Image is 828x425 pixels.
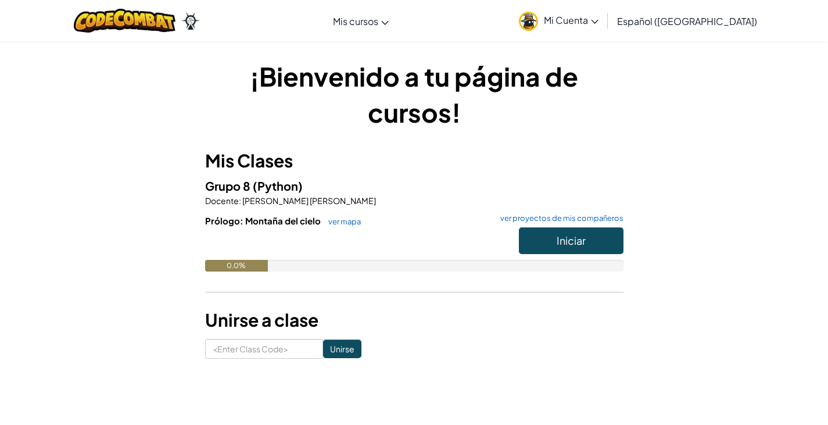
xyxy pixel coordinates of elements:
span: Docente [205,195,239,206]
a: Mi Cuenta [513,2,604,39]
span: Prólogo: Montaña del cielo [205,215,322,226]
a: ver proyectos de mis compañeros [494,215,623,222]
span: : [239,195,241,206]
button: Iniciar [519,227,623,254]
div: 0.0% [205,260,268,272]
img: Ozaria [181,12,200,30]
a: Español ([GEOGRAPHIC_DATA]) [611,5,763,37]
img: avatar [519,12,538,31]
span: Mis cursos [333,15,378,27]
span: Español ([GEOGRAPHIC_DATA]) [617,15,757,27]
span: Mi Cuenta [544,14,598,26]
img: CodeCombat logo [74,9,175,33]
a: ver mapa [322,217,361,226]
span: Grupo 8 [205,178,253,193]
span: [PERSON_NAME] [PERSON_NAME] [241,195,376,206]
span: (Python) [253,178,303,193]
h1: ¡Bienvenido a tu página de cursos! [205,58,623,130]
span: Iniciar [557,234,586,247]
h3: Mis Clases [205,148,623,174]
input: Unirse [323,340,361,358]
input: <Enter Class Code> [205,339,323,359]
a: Mis cursos [327,5,395,37]
h3: Unirse a clase [205,307,623,333]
